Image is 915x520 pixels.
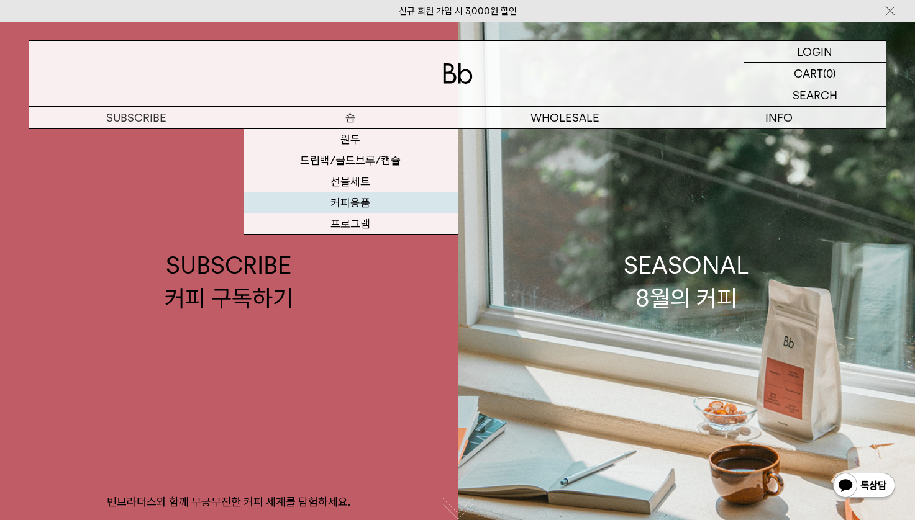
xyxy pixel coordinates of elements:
[29,107,244,128] a: SUBSCRIBE
[672,107,886,128] p: INFO
[244,171,458,192] a: 선물세트
[624,249,749,315] div: SEASONAL 8월의 커피
[797,41,832,62] p: LOGIN
[165,249,293,315] div: SUBSCRIBE 커피 구독하기
[244,213,458,235] a: 프로그램
[832,472,896,501] img: 카카오톡 채널 1:1 채팅 버튼
[443,63,473,84] img: 로고
[244,192,458,213] a: 커피용품
[458,107,672,128] p: WHOLESALE
[823,63,836,84] p: (0)
[794,63,823,84] p: CART
[399,6,517,17] a: 신규 회원 가입 시 3,000원 할인
[244,107,458,128] a: 숍
[244,129,458,150] a: 원두
[793,84,837,106] p: SEARCH
[244,150,458,171] a: 드립백/콜드브루/캡슐
[744,41,886,63] a: LOGIN
[744,63,886,84] a: CART (0)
